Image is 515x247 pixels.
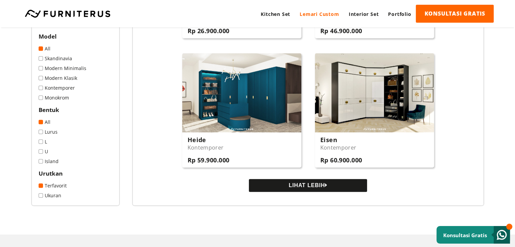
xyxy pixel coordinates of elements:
[344,5,384,23] a: Interior Set
[39,148,112,155] a: U
[39,170,112,177] h2: Urutkan
[188,27,252,35] h3: Rp 26.900.000
[39,45,112,52] a: All
[39,85,112,91] a: Kontemporer
[39,32,112,40] h2: Model
[39,94,112,101] a: Monokrom
[39,55,112,62] a: Skandinavia
[249,179,367,192] button: LIHAT LEBIH
[295,5,344,23] a: Lemari Custom
[436,226,510,244] a: Konsultasi Gratis
[39,65,112,71] a: Modern Minimalis
[320,144,362,151] p: Kontemporer
[39,192,112,199] a: Ukuran
[39,158,112,164] a: Island
[320,27,362,35] h3: Rp 46.900.000
[182,53,301,133] img: Heide-01.jpg
[256,5,295,23] a: Kitchen Set
[39,129,112,135] a: Lurus
[188,156,230,164] h3: Rp 59.900.000
[320,156,362,164] h3: Rp 60.900.000
[39,138,112,145] a: L
[188,144,230,151] p: Kontemporer
[39,106,112,114] h2: Bentuk
[320,136,362,144] h3: Eisen
[39,75,112,81] a: Modern Klasik
[182,53,301,168] a: Heide Kontemporer Rp 59.900.000
[315,53,434,168] a: Eisen Kontemporer Rp 60.900.000
[416,5,494,23] a: KONSULTASI GRATIS
[39,182,112,189] a: Terfavorit
[188,136,230,144] h3: Heide
[39,119,112,125] a: All
[443,232,487,239] small: Konsultasi Gratis
[383,5,416,23] a: Portfolio
[315,53,434,133] img: Eisen-01.jpg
